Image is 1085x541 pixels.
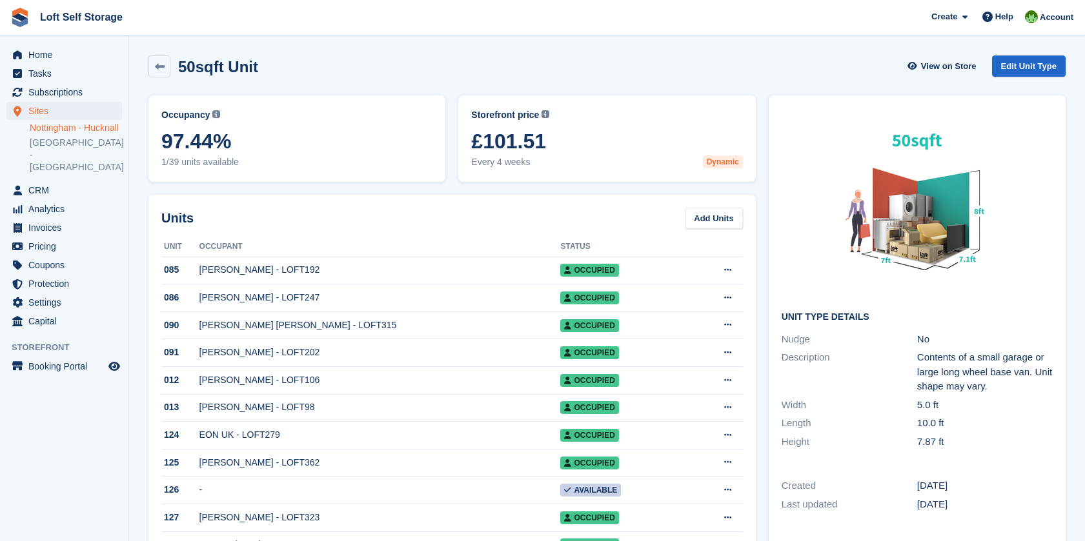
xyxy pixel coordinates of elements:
h2: 50sqft Unit [178,58,258,75]
th: Occupant [199,237,561,257]
th: Unit [161,237,199,257]
div: 7.87 ft [917,435,1053,449]
div: 5.0 ft [917,398,1053,413]
a: Add Units [685,208,742,229]
img: stora-icon-8386f47178a22dfd0bd8f6a31ec36ba5ce8667c1dd55bd0f319d3a0aa187defe.svg [10,8,30,27]
span: 1/39 units available [161,155,432,169]
span: Pricing [28,237,106,255]
span: Sites [28,102,106,120]
td: - [199,477,561,504]
span: Settings [28,293,106,311]
div: 090 [161,319,199,332]
div: 012 [161,373,199,387]
div: [PERSON_NAME] - LOFT362 [199,456,561,469]
div: 013 [161,400,199,414]
span: Occupied [560,346,618,359]
a: menu [6,312,122,330]
div: [DATE] [917,497,1053,512]
a: menu [6,102,122,120]
span: Invoices [28,219,106,237]
a: Edit Unit Type [992,55,1066,77]
span: Storefront price [471,108,539,122]
span: £101.51 [471,130,742,153]
img: 50sqft-units.jpg [820,108,1014,302]
a: menu [6,256,122,274]
span: Occupied [560,264,618,277]
span: Tasks [28,64,106,83]
span: Home [28,46,106,64]
span: Occupied [560,291,618,304]
span: Occupancy [161,108,210,122]
div: Dynamic [703,155,743,168]
div: [PERSON_NAME] - LOFT323 [199,511,561,524]
div: Description [782,350,917,394]
a: menu [6,64,122,83]
div: Height [782,435,917,449]
div: Length [782,416,917,431]
span: Occupied [560,511,618,524]
div: 127 [161,511,199,524]
a: menu [6,46,122,64]
span: Occupied [560,457,618,469]
span: Capital [28,312,106,330]
span: Occupied [560,319,618,332]
img: James Johnson [1025,10,1038,23]
div: 085 [161,263,199,277]
div: [PERSON_NAME] - LOFT202 [199,346,561,359]
span: View on Store [921,60,977,73]
span: Help [995,10,1013,23]
span: Account [1040,11,1073,24]
div: [DATE] [917,478,1053,493]
div: Nudge [782,332,917,347]
a: Nottingham - Hucknall [30,122,122,134]
th: Status [560,237,693,257]
span: Create [931,10,957,23]
span: Available [560,484,621,497]
div: No [917,332,1053,347]
div: 126 [161,483,199,497]
div: [PERSON_NAME] - LOFT192 [199,263,561,277]
span: Protection [28,275,106,293]
a: menu [6,237,122,255]
div: 091 [161,346,199,359]
img: icon-info-grey-7440780725fd019a000dd9b08b2336e03edf1995a4989e88bcd33f0948082b44.svg [212,110,220,118]
div: [PERSON_NAME] [PERSON_NAME] - LOFT315 [199,319,561,332]
a: menu [6,181,122,199]
span: Storefront [12,341,128,354]
div: [PERSON_NAME] - LOFT106 [199,373,561,387]
div: 125 [161,456,199,469]
span: CRM [28,181,106,199]
div: Width [782,398,917,413]
a: Loft Self Storage [35,6,128,28]
span: Occupied [560,429,618,442]
span: Booking Portal [28,357,106,375]
a: Preview store [106,359,122,374]
span: 97.44% [161,130,432,153]
a: menu [6,357,122,375]
div: Last updated [782,497,917,512]
h2: Units [161,208,194,228]
span: Occupied [560,401,618,414]
div: 124 [161,428,199,442]
div: 086 [161,291,199,304]
span: Analytics [28,200,106,218]
div: Created [782,478,917,493]
div: Contents of a small garage or large long wheel base van. Unit shape may vary. [917,350,1053,394]
span: Coupons [28,256,106,274]
a: menu [6,275,122,293]
div: 10.0 ft [917,416,1053,431]
a: View on Store [906,55,982,77]
a: menu [6,200,122,218]
span: Every 4 weeks [471,155,742,169]
img: icon-info-grey-7440780725fd019a000dd9b08b2336e03edf1995a4989e88bcd33f0948082b44.svg [542,110,549,118]
a: [GEOGRAPHIC_DATA] - [GEOGRAPHIC_DATA] [30,137,122,173]
div: EON UK - LOFT279 [199,428,561,442]
h2: Unit Type details [782,312,1053,322]
div: [PERSON_NAME] - LOFT98 [199,400,561,414]
a: menu [6,83,122,101]
span: Occupied [560,374,618,387]
a: menu [6,219,122,237]
div: [PERSON_NAME] - LOFT247 [199,291,561,304]
span: Subscriptions [28,83,106,101]
a: menu [6,293,122,311]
